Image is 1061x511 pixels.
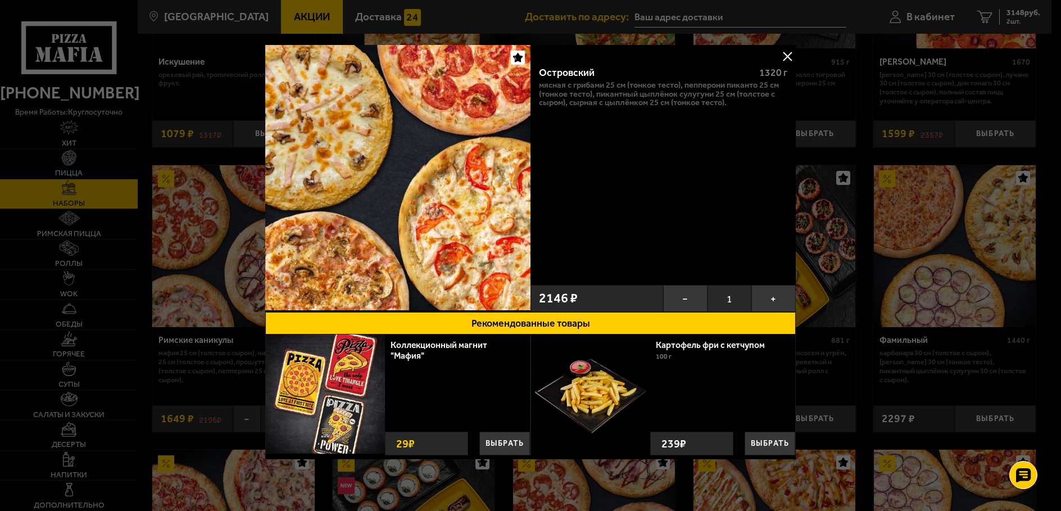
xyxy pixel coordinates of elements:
span: 2146 ₽ [539,292,578,305]
a: Картофель фри с кетчупом [656,340,776,350]
strong: 29 ₽ [393,432,418,455]
button: − [663,285,708,312]
div: Островский [539,66,750,78]
img: Островский [265,45,530,310]
strong: 239 ₽ [659,432,689,455]
span: 1 [708,285,752,312]
span: 1320 г [759,66,787,78]
button: Рекомендованные товары [265,312,796,334]
span: 100 г [656,352,672,360]
button: Выбрать [745,432,795,455]
a: Островский [265,45,530,312]
p: Мясная с грибами 25 см (тонкое тесто), Пепперони Пиканто 25 см (тонкое тесто), Пикантный цыплёнок... [539,81,788,107]
button: + [751,285,796,312]
a: Коллекционный магнит "Мафия" [391,340,487,361]
button: Выбрать [479,432,530,455]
